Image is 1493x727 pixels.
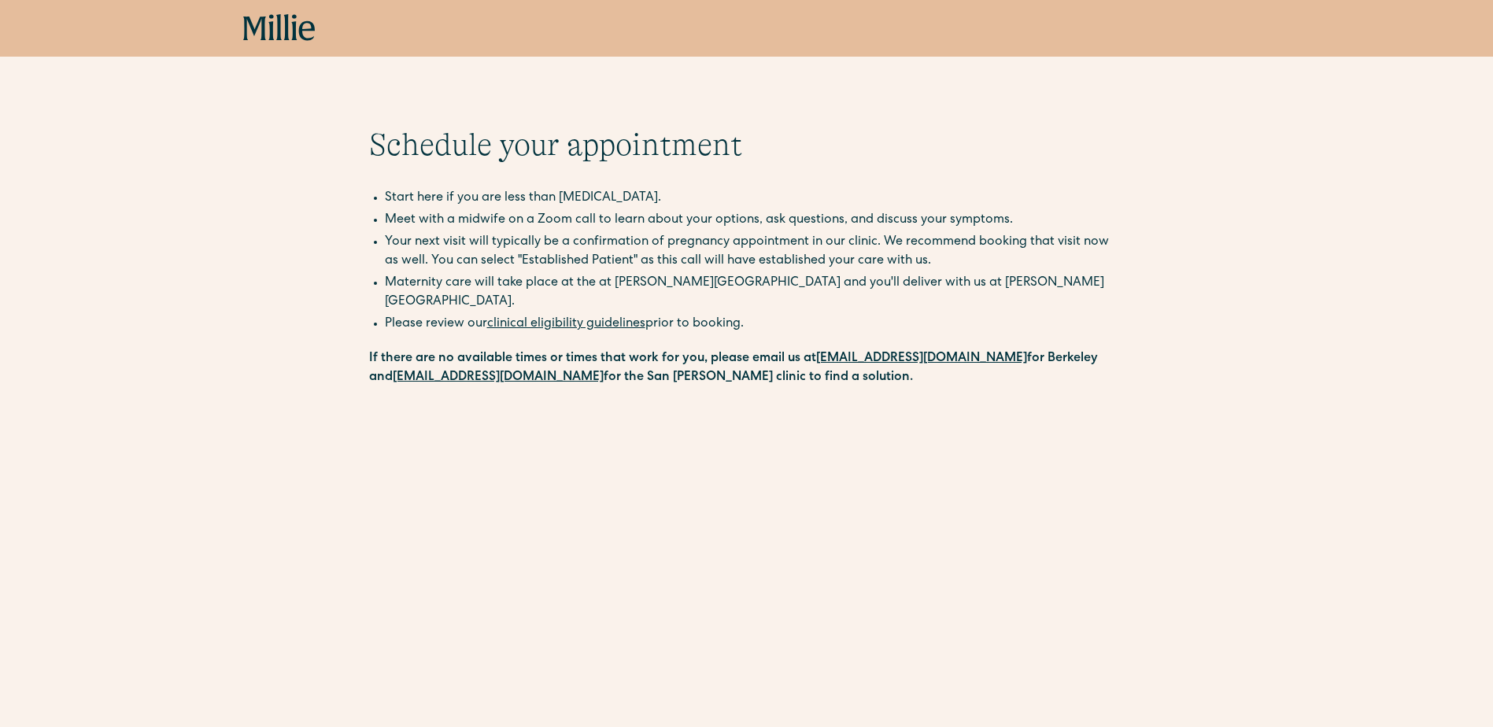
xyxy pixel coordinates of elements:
li: Maternity care will take place at the at [PERSON_NAME][GEOGRAPHIC_DATA] and you'll deliver with u... [385,274,1125,312]
li: Meet with a midwife on a Zoom call to learn about your options, ask questions, and discuss your s... [385,211,1125,230]
a: [EMAIL_ADDRESS][DOMAIN_NAME] [393,371,604,384]
a: [EMAIL_ADDRESS][DOMAIN_NAME] [816,352,1027,365]
li: Start here if you are less than [MEDICAL_DATA]. [385,189,1125,208]
li: Your next visit will typically be a confirmation of pregnancy appointment in our clinic. We recom... [385,233,1125,271]
a: clinical eligibility guidelines [487,318,645,330]
strong: for the San [PERSON_NAME] clinic to find a solution. [604,371,913,384]
li: Please review our prior to booking. [385,315,1125,334]
h1: Schedule your appointment [369,126,1125,164]
strong: If there are no available times or times that work for you, please email us at [369,352,816,365]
